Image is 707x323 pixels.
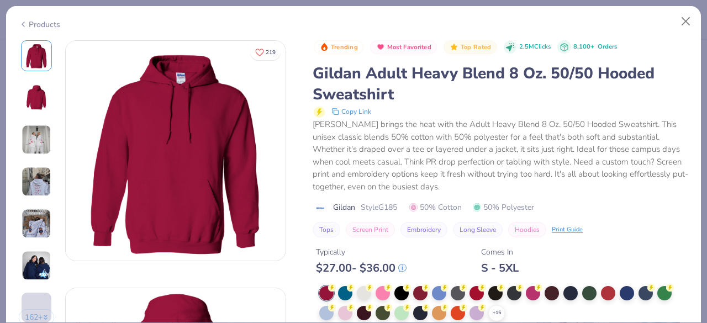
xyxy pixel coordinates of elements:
img: Top Rated sort [450,43,458,51]
div: S - 5XL [481,261,519,275]
span: 2.5M Clicks [519,43,551,52]
img: Front [66,41,286,261]
button: Tops [313,222,340,237]
button: Embroidery [400,222,447,237]
button: Badge Button [370,40,437,55]
div: Products [19,19,60,30]
button: Screen Print [346,222,395,237]
span: Trending [331,44,358,50]
img: User generated content [22,167,51,197]
button: copy to clipboard [328,105,374,118]
div: $ 27.00 - $ 36.00 [316,261,407,275]
img: User generated content [22,251,51,280]
img: Most Favorited sort [376,43,385,51]
div: [PERSON_NAME] brings the heat with the Adult Heavy Blend 8 Oz. 50/50 Hooded Sweatshirt. This unis... [313,118,688,193]
div: Gildan Adult Heavy Blend 8 Oz. 50/50 Hooded Sweatshirt [313,63,688,105]
img: Front [23,43,50,69]
div: 8,100+ [573,43,617,52]
img: User generated content [22,209,51,239]
span: Top Rated [461,44,492,50]
div: Comes In [481,246,519,258]
button: Hoodies [508,222,546,237]
span: Style G185 [361,202,397,213]
button: Long Sleeve [453,222,503,237]
button: Close [676,11,697,32]
img: Back [23,84,50,111]
span: 50% Polyester [473,202,534,213]
div: Typically [316,246,407,258]
span: 50% Cotton [409,202,462,213]
span: Most Favorited [387,44,431,50]
span: Orders [598,43,617,51]
button: Badge Button [314,40,363,55]
button: Badge Button [444,40,497,55]
span: Gildan [333,202,355,213]
img: Trending sort [320,43,329,51]
img: brand logo [313,204,328,213]
img: User generated content [22,125,51,155]
span: + 15 [493,309,501,317]
div: Print Guide [552,225,583,235]
span: 219 [266,50,276,55]
button: Like [250,44,281,60]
